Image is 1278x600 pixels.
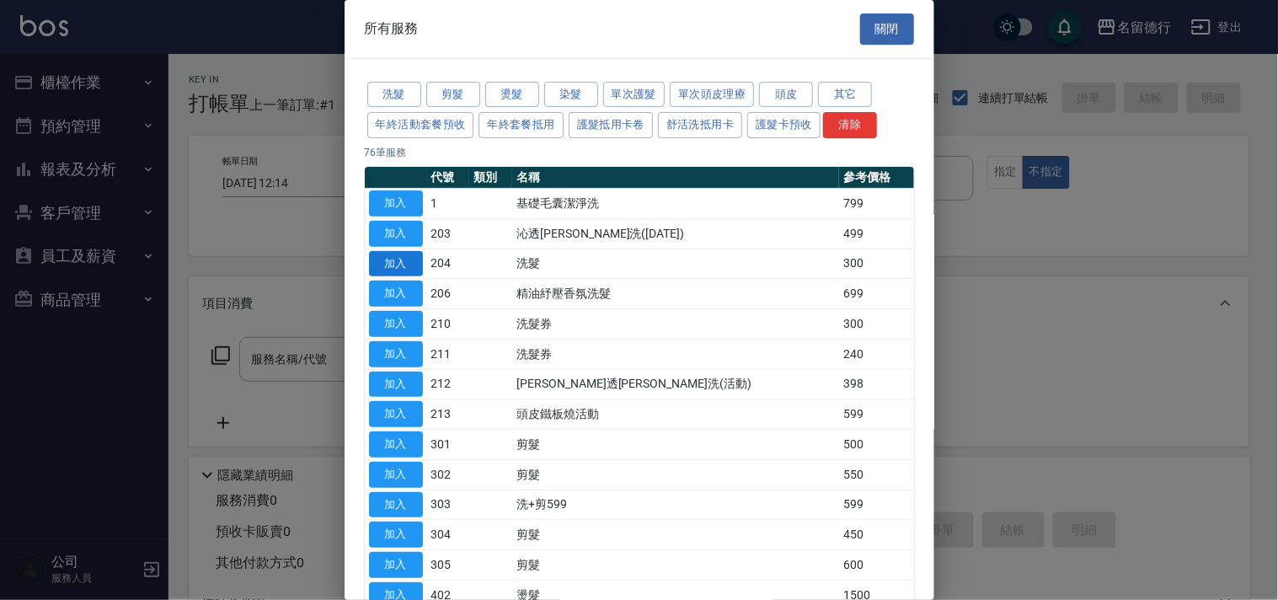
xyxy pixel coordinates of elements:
[512,520,839,550] td: 剪髮
[839,369,913,399] td: 398
[512,279,839,309] td: 精油紓壓香氛洗髮
[839,550,913,581] td: 600
[369,431,423,458] button: 加入
[369,492,423,518] button: 加入
[369,251,423,277] button: 加入
[369,462,423,488] button: 加入
[603,82,666,108] button: 單次護髮
[512,550,839,581] td: 剪髮
[823,112,877,138] button: 清除
[839,218,913,249] td: 499
[512,369,839,399] td: [PERSON_NAME]透[PERSON_NAME]洗(活動)
[839,399,913,430] td: 599
[839,189,913,219] td: 799
[427,218,470,249] td: 203
[512,218,839,249] td: 沁透[PERSON_NAME]洗([DATE])
[426,82,480,108] button: 剪髮
[839,249,913,279] td: 300
[512,249,839,279] td: 洗髮
[512,430,839,460] td: 剪髮
[839,279,913,309] td: 699
[369,311,423,337] button: 加入
[469,167,512,189] th: 類別
[427,550,470,581] td: 305
[369,372,423,398] button: 加入
[485,82,539,108] button: 燙髮
[512,309,839,340] td: 洗髮券
[427,339,470,369] td: 211
[427,279,470,309] td: 206
[839,490,913,520] td: 599
[569,112,653,138] button: 護髮抵用卡卷
[427,369,470,399] td: 212
[369,221,423,247] button: 加入
[658,112,742,138] button: 舒活洗抵用卡
[369,190,423,217] button: 加入
[369,401,423,427] button: 加入
[479,112,563,138] button: 年終套餐抵用
[367,112,474,138] button: 年終活動套餐預收
[369,522,423,548] button: 加入
[512,490,839,520] td: 洗+剪599
[839,459,913,490] td: 550
[427,459,470,490] td: 302
[512,189,839,219] td: 基礎毛囊潔淨洗
[512,339,839,369] td: 洗髮券
[839,309,913,340] td: 300
[818,82,872,108] button: 其它
[367,82,421,108] button: 洗髮
[427,490,470,520] td: 303
[427,430,470,460] td: 301
[369,552,423,578] button: 加入
[839,339,913,369] td: 240
[427,167,470,189] th: 代號
[427,520,470,550] td: 304
[544,82,598,108] button: 染髮
[839,167,913,189] th: 參考價格
[369,341,423,367] button: 加入
[512,459,839,490] td: 剪髮
[427,189,470,219] td: 1
[365,145,914,160] p: 76 筆服務
[759,82,813,108] button: 頭皮
[670,82,754,108] button: 單次頭皮理療
[747,112,821,138] button: 護髮卡預收
[369,281,423,307] button: 加入
[427,249,470,279] td: 204
[860,13,914,45] button: 關閉
[427,309,470,340] td: 210
[512,167,839,189] th: 名稱
[839,430,913,460] td: 500
[365,20,419,37] span: 所有服務
[427,399,470,430] td: 213
[512,399,839,430] td: 頭皮鐵板燒活動
[839,520,913,550] td: 450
